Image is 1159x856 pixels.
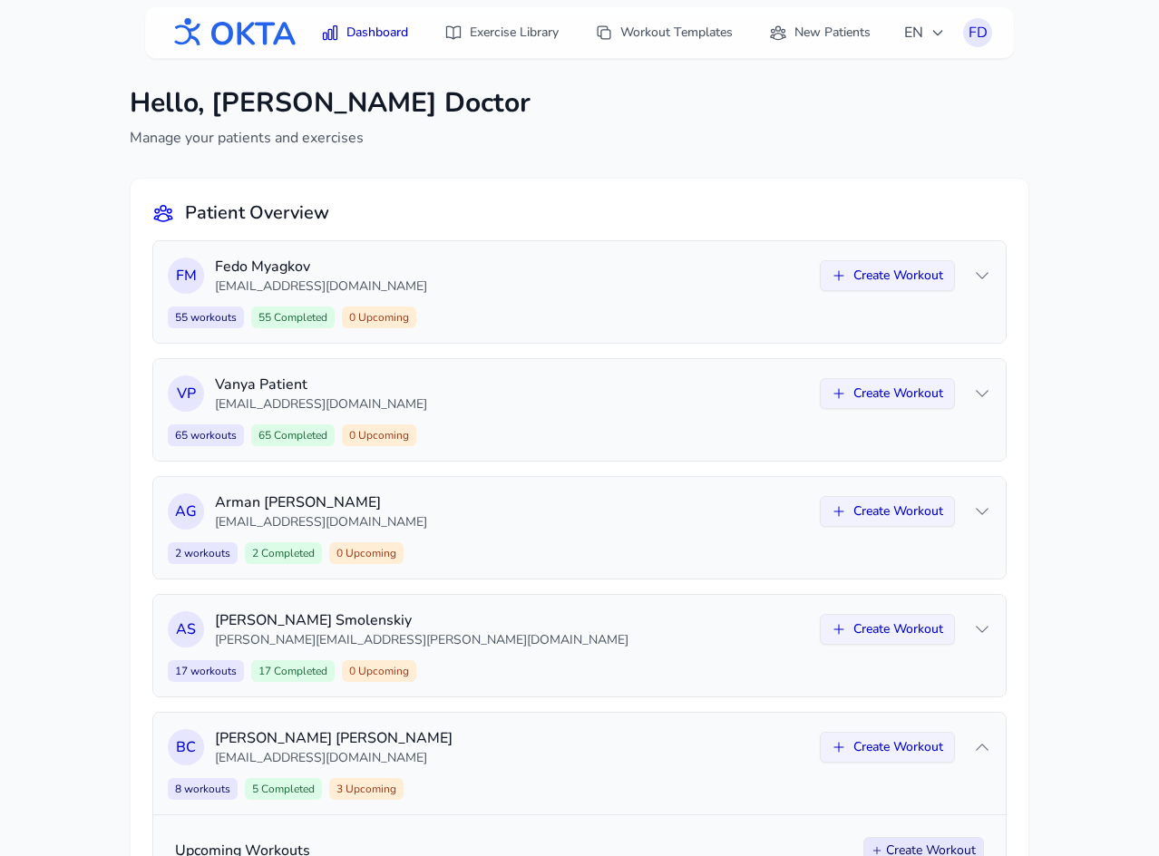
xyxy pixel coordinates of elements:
span: 17 [168,660,244,682]
p: [EMAIL_ADDRESS][DOMAIN_NAME] [215,395,809,413]
a: Exercise Library [433,16,570,49]
p: Arman [PERSON_NAME] [215,491,809,513]
span: Completed [271,664,327,678]
p: Fedo Myagkov [215,256,809,277]
span: Completed [271,428,327,443]
span: EN [904,22,945,44]
p: Vanya Patient [215,374,809,395]
span: Upcoming [343,782,396,796]
button: Create Workout [820,378,955,409]
span: Upcoming [343,546,396,560]
span: Completed [258,546,315,560]
span: Upcoming [355,428,409,443]
p: [PERSON_NAME] Smolenskiy [215,609,809,631]
h1: Hello, [PERSON_NAME] Doctor [130,87,531,120]
button: Create Workout [820,260,955,291]
span: 0 [342,424,416,446]
span: Completed [258,782,315,796]
p: [EMAIL_ADDRESS][DOMAIN_NAME] [215,277,809,296]
button: FD [963,18,992,47]
span: workouts [181,546,230,560]
p: [EMAIL_ADDRESS][DOMAIN_NAME] [215,513,809,531]
span: 0 [342,306,416,328]
span: workouts [181,782,230,796]
button: Create Workout [820,614,955,645]
span: F M [176,265,197,287]
span: 0 [342,660,416,682]
img: OKTA logo [167,9,297,56]
span: 3 [329,778,404,800]
span: 65 [251,424,335,446]
button: Create Workout [820,496,955,527]
a: Workout Templates [584,16,744,49]
span: Upcoming [355,664,409,678]
span: workouts [188,664,237,678]
span: 55 [251,306,335,328]
p: [EMAIL_ADDRESS][DOMAIN_NAME] [215,749,809,767]
a: Dashboard [310,16,419,49]
p: [PERSON_NAME][EMAIL_ADDRESS][PERSON_NAME][DOMAIN_NAME] [215,631,809,649]
p: Manage your patients and exercises [130,127,531,149]
a: New Patients [758,16,881,49]
span: 17 [251,660,335,682]
span: Completed [271,310,327,325]
span: 55 [168,306,244,328]
span: workouts [188,428,237,443]
span: Upcoming [355,310,409,325]
span: workouts [188,310,237,325]
h2: Patient Overview [185,200,329,226]
span: 65 [168,424,244,446]
span: V P [177,383,196,404]
span: A G [175,501,197,522]
span: 2 [168,542,238,564]
span: В С [176,736,196,758]
span: A S [176,618,196,640]
span: 0 [329,542,404,564]
span: 5 [245,778,322,800]
p: [PERSON_NAME] [PERSON_NAME] [215,727,809,749]
button: Create Workout [820,732,955,763]
button: EN [893,15,956,51]
span: 8 [168,778,238,800]
span: 2 [245,542,322,564]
